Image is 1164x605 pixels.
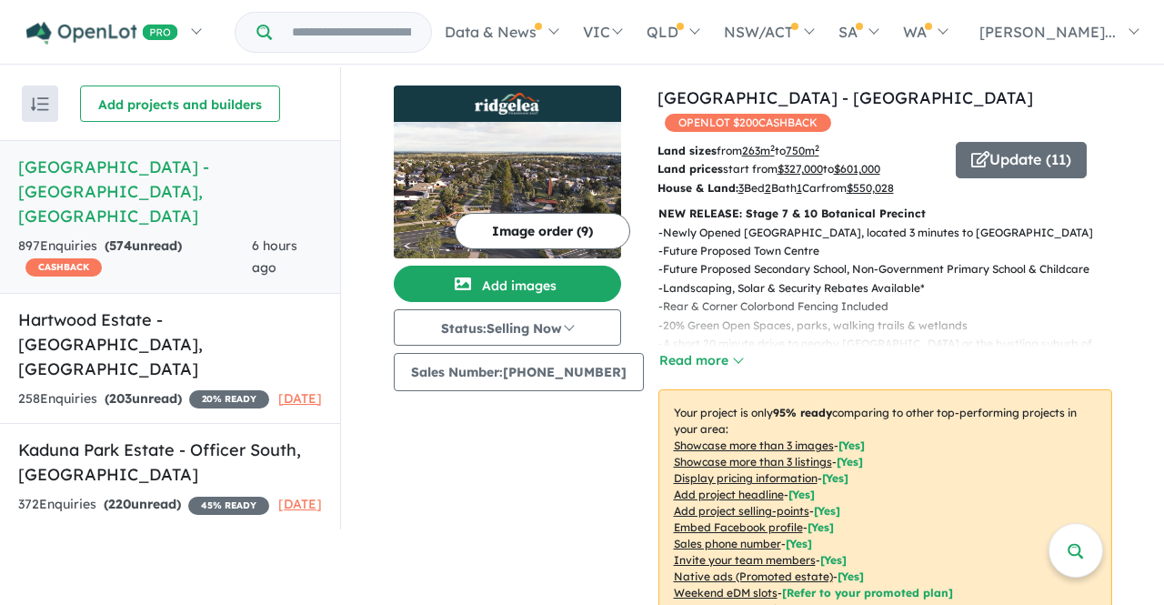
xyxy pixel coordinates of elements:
strong: ( unread) [105,390,182,407]
span: [ Yes ] [808,520,834,534]
span: [ Yes ] [822,471,848,485]
b: Land prices [657,162,723,176]
button: Add projects and builders [80,86,280,122]
u: Native ads (Promoted estate) [674,570,833,583]
input: Try estate name, suburb, builder or developer [276,13,427,52]
button: Status:Selling Now [394,309,621,346]
span: [ Yes ] [820,553,847,567]
span: [PERSON_NAME]... [979,23,1116,41]
span: [ Yes ] [837,455,863,469]
img: Openlot PRO Logo White [26,22,178,45]
p: from [657,142,942,160]
img: sort.svg [31,97,49,111]
u: 1 [797,181,802,195]
span: [DATE] [278,390,322,407]
button: Add images [394,266,621,302]
span: 220 [108,496,131,512]
strong: ( unread) [105,237,182,254]
span: [ Yes ] [838,439,865,452]
span: to [823,162,880,176]
u: Invite your team members [674,553,816,567]
span: [ Yes ] [786,537,812,550]
u: Showcase more than 3 images [674,439,834,452]
span: to [775,144,819,157]
p: - Rear & Corner Colorbond Fencing Included [658,297,1127,316]
u: $ 327,000 [778,162,823,176]
button: Update (11) [956,142,1087,178]
strong: ( unread) [104,496,181,512]
p: - Landscaping, Solar & Security Rebates Available* [658,279,1127,297]
sup: 2 [770,143,775,153]
button: Image order (9) [455,213,630,249]
span: 6 hours ago [252,237,297,276]
span: OPENLOT $ 200 CASHBACK [665,114,831,132]
div: 897 Enquir ies [18,236,252,279]
u: $ 550,028 [847,181,894,195]
u: $ 601,000 [834,162,880,176]
span: 45 % READY [188,497,269,515]
p: - A short 20 minute drive to nearby [GEOGRAPHIC_DATA] or the bustling suburb of [GEOGRAPHIC_DATA] [658,335,1127,372]
p: Bed Bath Car from [657,179,942,197]
u: Showcase more than 3 listings [674,455,832,469]
u: Display pricing information [674,471,818,485]
u: Sales phone number [674,537,781,550]
u: 2 [765,181,771,195]
u: 3 [738,181,744,195]
span: 574 [109,237,132,254]
p: - Newly Opened [GEOGRAPHIC_DATA], located 3 minutes to [GEOGRAPHIC_DATA] [658,224,1127,242]
a: [GEOGRAPHIC_DATA] - [GEOGRAPHIC_DATA] [657,87,1033,108]
p: - Future Proposed Secondary School, Non-Government Primary School & Childcare [658,260,1127,278]
span: [ Yes ] [788,488,815,501]
b: Land sizes [657,144,717,157]
span: CASHBACK [25,258,102,277]
p: - Future Proposed Town Centre [658,242,1127,260]
p: NEW RELEASE: Stage 7 & 10 Botanical Precinct [658,205,1112,223]
u: Add project selling-points [674,504,809,518]
span: 20 % READY [189,390,269,408]
div: 258 Enquir ies [18,388,269,410]
button: Sales Number:[PHONE_NUMBER] [394,353,644,391]
a: Ridgelea Estate - Pakenham East LogoRidgelea Estate - Pakenham East [394,86,621,258]
b: House & Land: [657,181,738,195]
img: Ridgelea Estate - Pakenham East [394,122,621,258]
h5: Kaduna Park Estate - Officer South , [GEOGRAPHIC_DATA] [18,438,322,487]
sup: 2 [815,143,819,153]
u: Embed Facebook profile [674,520,803,534]
u: Weekend eDM slots [674,586,778,600]
u: 263 m [742,144,775,157]
h5: Hartwood Estate - [GEOGRAPHIC_DATA] , [GEOGRAPHIC_DATA] [18,308,322,381]
img: Ridgelea Estate - Pakenham East Logo [401,93,614,115]
u: 750 m [786,144,819,157]
p: - 20% Green Open Spaces, parks, walking trails & wetlands [658,317,1127,335]
span: 203 [109,390,132,407]
div: 372 Enquir ies [18,494,269,516]
p: start from [657,160,942,178]
span: [Refer to your promoted plan] [782,586,953,600]
span: [ Yes ] [814,504,840,518]
button: Read more [658,350,744,371]
span: [Yes] [838,570,864,583]
span: [DATE] [278,496,322,512]
h5: [GEOGRAPHIC_DATA] - [GEOGRAPHIC_DATA] , [GEOGRAPHIC_DATA] [18,155,322,228]
u: Add project headline [674,488,784,501]
b: 95 % ready [773,406,832,419]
